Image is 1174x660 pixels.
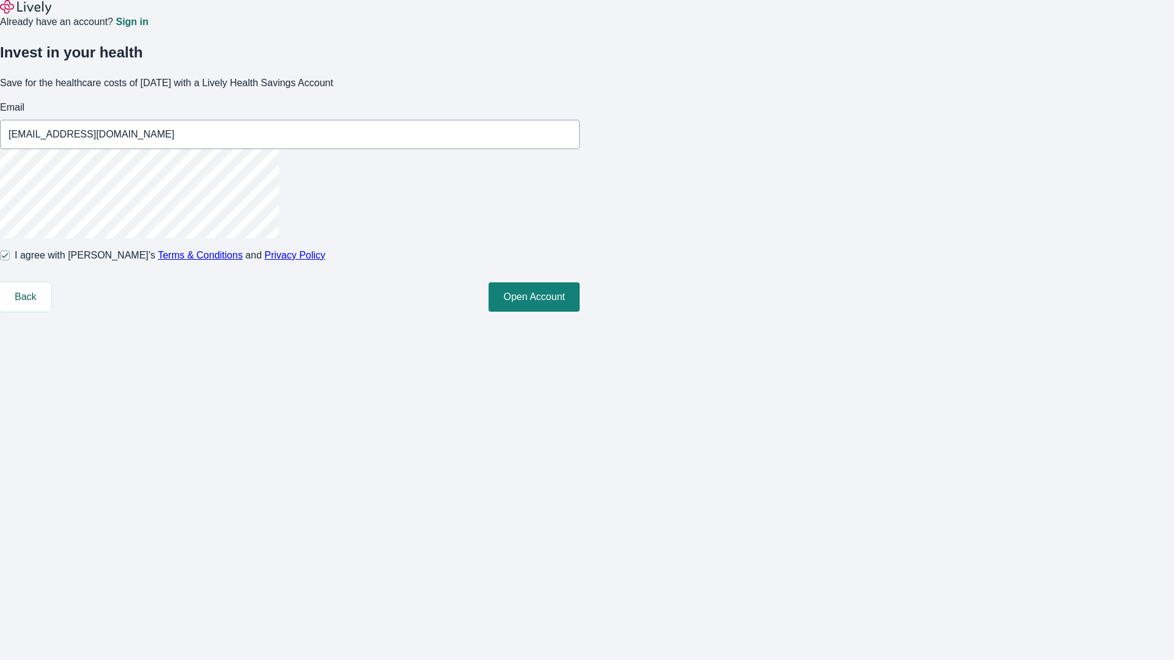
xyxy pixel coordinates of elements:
[489,282,580,312] button: Open Account
[116,17,148,27] a: Sign in
[15,248,325,263] span: I agree with [PERSON_NAME]’s and
[158,250,243,260] a: Terms & Conditions
[265,250,326,260] a: Privacy Policy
